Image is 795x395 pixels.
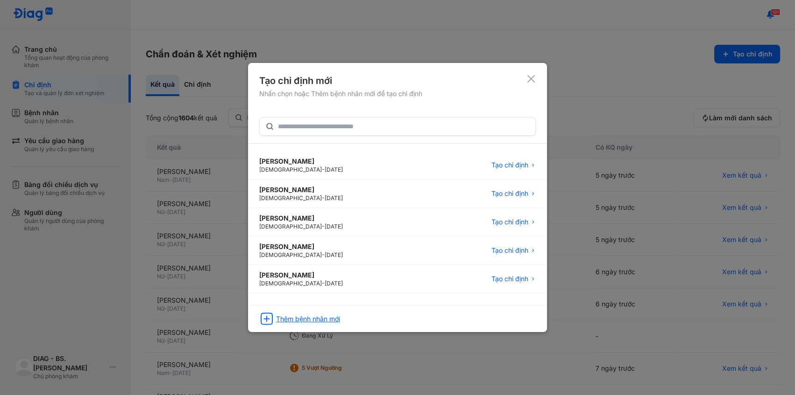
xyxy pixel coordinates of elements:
[259,270,343,280] div: [PERSON_NAME]
[259,251,322,258] span: [DEMOGRAPHIC_DATA]
[259,89,422,98] div: Nhấn chọn hoặc Thêm bệnh nhân mới để tạo chỉ định
[322,280,325,287] span: -
[491,246,528,255] span: Tạo chỉ định
[322,194,325,201] span: -
[491,160,528,170] span: Tạo chỉ định
[259,166,322,173] span: [DEMOGRAPHIC_DATA]
[491,217,528,227] span: Tạo chỉ định
[322,223,325,230] span: -
[325,194,343,201] span: [DATE]
[325,280,343,287] span: [DATE]
[259,242,343,251] div: [PERSON_NAME]
[325,251,343,258] span: [DATE]
[259,223,322,230] span: [DEMOGRAPHIC_DATA]
[276,314,340,324] div: Thêm bệnh nhân mới
[259,214,343,223] div: [PERSON_NAME]
[325,166,343,173] span: [DATE]
[259,280,322,287] span: [DEMOGRAPHIC_DATA]
[491,274,528,284] span: Tạo chỉ định
[259,185,343,194] div: [PERSON_NAME]
[322,251,325,258] span: -
[259,194,322,201] span: [DEMOGRAPHIC_DATA]
[259,74,422,87] div: Tạo chỉ định mới
[491,189,528,198] span: Tạo chỉ định
[259,157,343,166] div: [PERSON_NAME]
[322,166,325,173] span: -
[325,223,343,230] span: [DATE]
